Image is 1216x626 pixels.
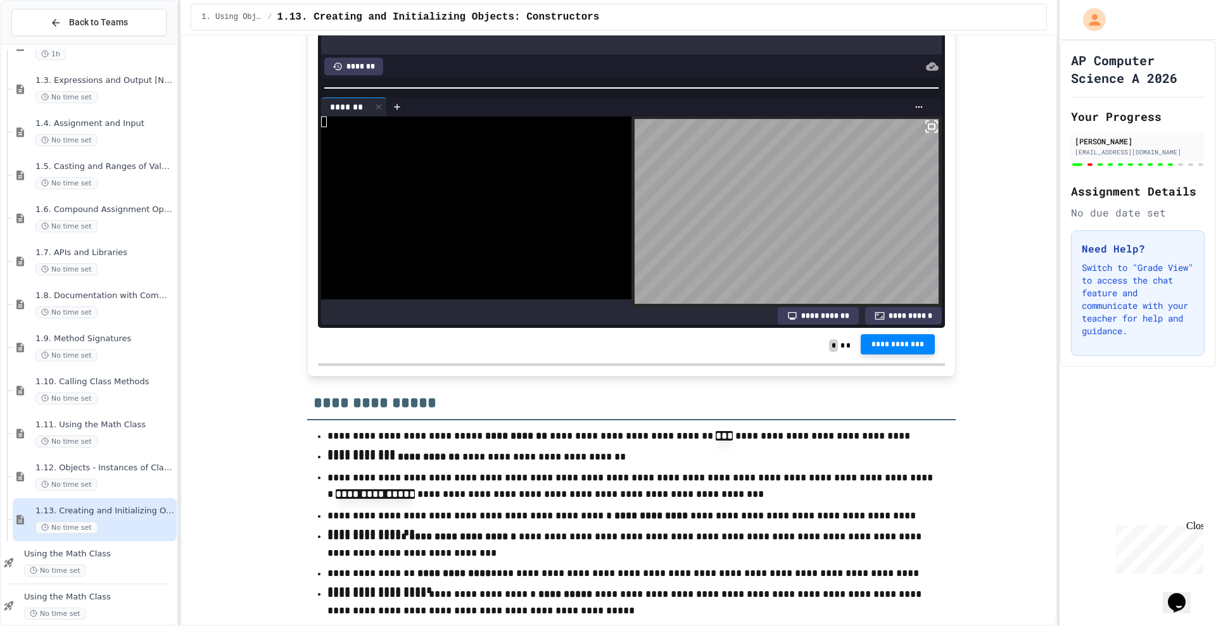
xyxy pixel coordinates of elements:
span: / [267,12,272,22]
span: Using the Math Class [24,549,174,560]
span: 1.5. Casting and Ranges of Values [35,161,174,172]
span: No time set [35,349,98,361]
span: No time set [35,177,98,189]
p: Switch to "Grade View" to access the chat feature and communicate with your teacher for help and ... [1082,261,1194,337]
iframe: chat widget [1111,520,1203,574]
span: No time set [35,392,98,404]
span: No time set [35,306,98,318]
span: 1.8. Documentation with Comments and Preconditions [35,291,174,301]
span: 1.11. Using the Math Class [35,420,174,430]
span: No time set [35,479,98,491]
div: [PERSON_NAME] [1075,135,1201,147]
span: 1.3. Expressions and Output [New] [35,75,174,86]
span: 1.13. Creating and Initializing Objects: Constructors [35,506,174,516]
span: 1.9. Method Signatures [35,334,174,344]
h1: AP Computer Science A 2026 [1071,51,1205,87]
span: No time set [35,91,98,103]
span: No time set [35,435,98,448]
iframe: chat widget [1163,575,1203,613]
span: No time set [35,134,98,146]
h2: Your Progress [1071,108,1205,125]
span: No time set [35,263,98,275]
div: My Account [1070,5,1109,34]
div: [EMAIL_ADDRESS][DOMAIN_NAME] [1075,147,1201,157]
span: No time set [24,565,86,577]
span: 1.12. Objects - Instances of Classes [35,463,174,473]
h2: Assignment Details [1071,182,1205,200]
div: No due date set [1071,205,1205,220]
span: 1.7. APIs and Libraries [35,247,174,258]
span: 1.4. Assignment and Input [35,118,174,129]
span: 1. Using Objects and Methods [201,12,262,22]
span: 1.6. Compound Assignment Operators [35,204,174,215]
h3: Need Help? [1082,241,1194,256]
span: No time set [35,522,98,534]
div: Chat with us now!Close [5,5,87,80]
span: Back to Teams [69,16,128,29]
span: 1.10. Calling Class Methods [35,377,174,387]
button: Back to Teams [11,9,167,36]
span: Using the Math Class [24,592,174,603]
span: No time set [35,220,98,232]
span: 1h [35,48,66,60]
span: 1.13. Creating and Initializing Objects: Constructors [277,9,600,25]
span: No time set [24,608,86,620]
